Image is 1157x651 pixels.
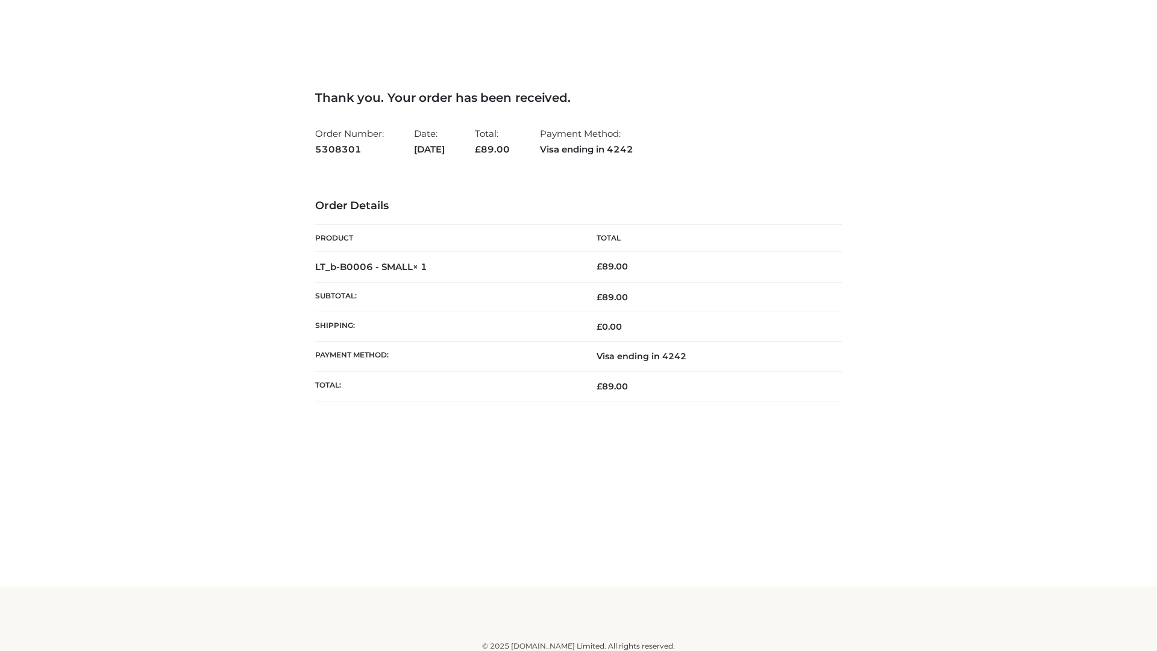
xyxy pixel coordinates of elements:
span: £ [597,261,602,272]
strong: LT_b-B0006 - SMALL [315,261,427,272]
span: £ [597,381,602,392]
bdi: 89.00 [597,261,628,272]
bdi: 0.00 [597,321,622,332]
th: Payment method: [315,342,578,371]
span: £ [597,292,602,303]
td: Visa ending in 4242 [578,342,842,371]
strong: Visa ending in 4242 [540,142,633,157]
span: £ [597,321,602,332]
strong: [DATE] [414,142,445,157]
span: 89.00 [597,292,628,303]
h3: Order Details [315,200,842,213]
li: Date: [414,123,445,160]
th: Shipping: [315,312,578,342]
th: Product [315,225,578,252]
span: £ [475,143,481,155]
h3: Thank you. Your order has been received. [315,90,842,105]
th: Total: [315,371,578,401]
strong: × 1 [413,261,427,272]
li: Payment Method: [540,123,633,160]
strong: 5308301 [315,142,384,157]
li: Order Number: [315,123,384,160]
li: Total: [475,123,510,160]
th: Subtotal: [315,282,578,312]
th: Total [578,225,842,252]
span: 89.00 [597,381,628,392]
span: 89.00 [475,143,510,155]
